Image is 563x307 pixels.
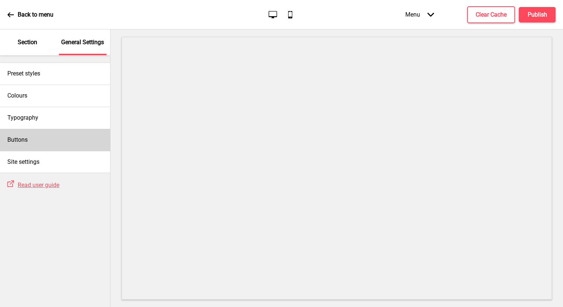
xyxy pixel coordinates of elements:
[14,181,59,188] a: Read user guide
[18,11,53,19] p: Back to menu
[7,136,28,144] h4: Buttons
[476,11,507,19] h4: Clear Cache
[7,92,27,100] h4: Colours
[528,11,547,19] h4: Publish
[7,158,39,166] h4: Site settings
[398,4,441,25] div: Menu
[467,6,515,23] button: Clear Cache
[61,38,104,46] p: General Settings
[18,181,59,188] span: Read user guide
[7,114,38,122] h4: Typography
[7,5,53,25] a: Back to menu
[7,70,40,78] h4: Preset styles
[519,7,556,22] button: Publish
[18,38,37,46] p: Section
